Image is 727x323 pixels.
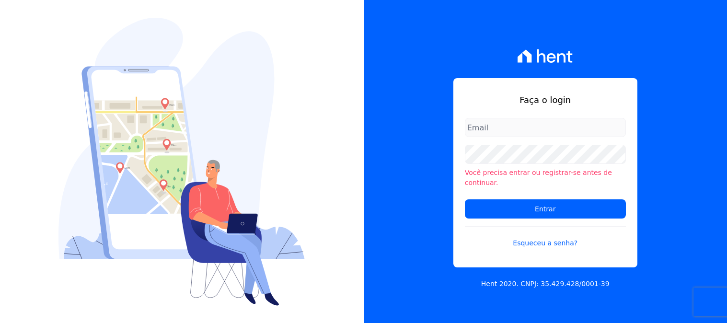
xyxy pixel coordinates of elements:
p: Hent 2020. CNPJ: 35.429.428/0001-39 [481,279,610,289]
input: Email [465,118,626,137]
h1: Faça o login [465,93,626,106]
li: Você precisa entrar ou registrar-se antes de continuar. [465,168,626,188]
a: Esqueceu a senha? [465,226,626,248]
input: Entrar [465,199,626,219]
img: Login [58,18,305,306]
